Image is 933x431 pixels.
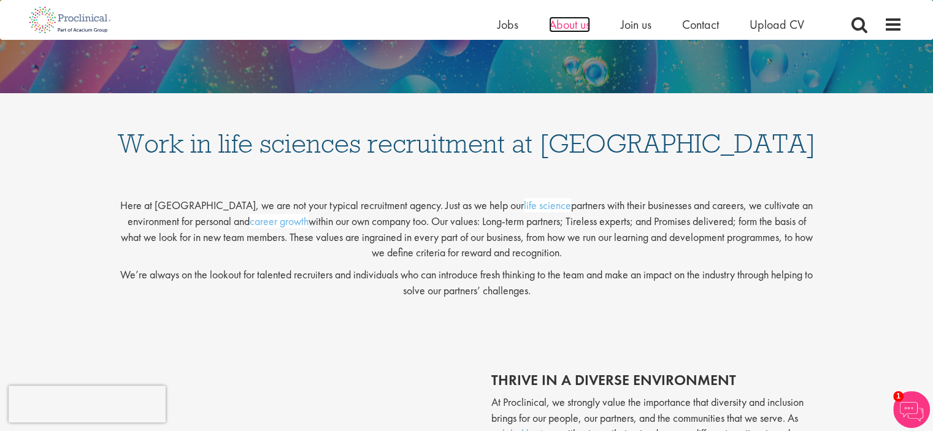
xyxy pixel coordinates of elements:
iframe: reCAPTCHA [9,386,166,422]
p: Here at [GEOGRAPHIC_DATA], we are not your typical recruitment agency. Just as we help our partne... [117,188,816,261]
p: We’re always on the lookout for talented recruiters and individuals who can introduce fresh think... [117,267,816,298]
h1: Work in life sciences recruitment at [GEOGRAPHIC_DATA] [117,105,816,157]
a: Upload CV [750,17,804,32]
a: life science [524,198,571,212]
a: Join us [621,17,651,32]
a: Jobs [497,17,518,32]
a: Contact [682,17,719,32]
h2: thrive in a diverse environment [491,372,816,388]
img: Chatbot [893,391,930,428]
a: About us [549,17,590,32]
span: 1 [893,391,904,402]
a: career growth [250,214,309,228]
